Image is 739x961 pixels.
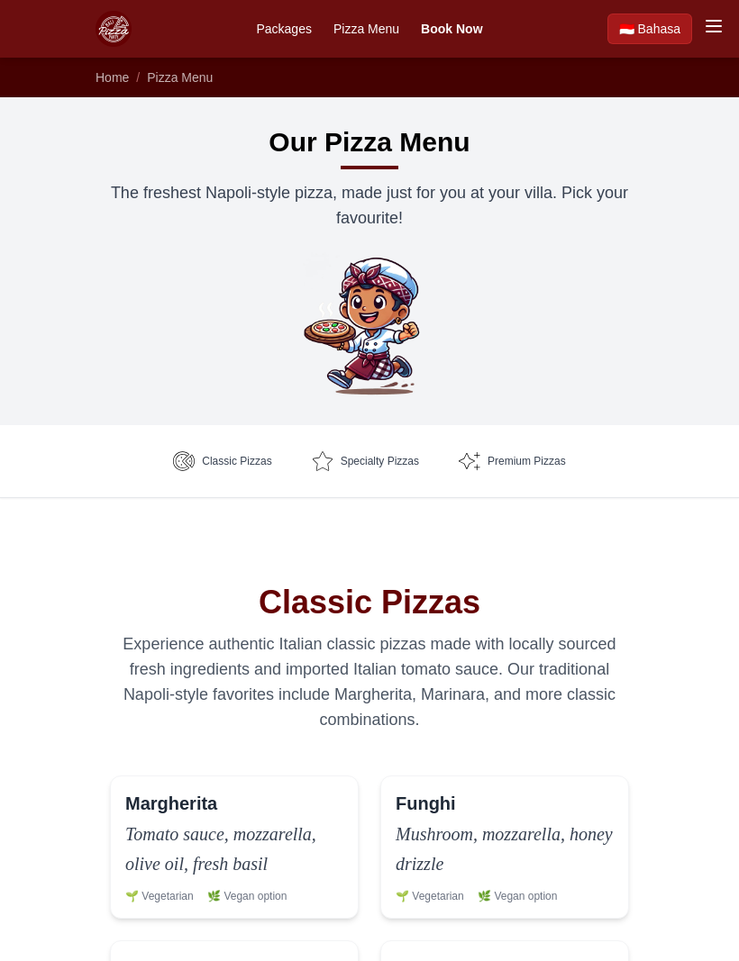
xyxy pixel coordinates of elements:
span: 🌿 Vegan option [478,889,557,903]
div: Margherita Pizza (also known as Napoli, Plain, Classic) - Bali Pizza Party [110,775,359,919]
p: Experience authentic Italian classic pizzas made with locally sourced fresh ingredients and impor... [110,631,629,732]
img: Bli Made holding a pizza [297,252,442,396]
a: Packages [256,20,311,38]
h3: Margherita [125,791,217,816]
a: Beralih ke Bahasa Indonesia [607,14,692,44]
span: Premium Pizzas [488,454,566,468]
img: Bali Pizza Party Logo [96,11,132,47]
span: Specialty Pizzas [341,454,419,468]
a: Home [96,70,129,85]
a: Classic Pizzas [159,440,286,483]
h2: Classic Pizzas [110,585,629,621]
span: 🌱 Vegetarian [125,889,194,903]
a: Book Now [421,20,482,38]
a: Pizza Menu [147,70,213,85]
img: Premium Pizzas [459,450,480,472]
a: Pizza Menu [333,20,399,38]
a: Premium Pizzas [444,440,580,483]
a: Specialty Pizzas [297,440,433,483]
p: The freshest Napoli-style pizza, made just for you at your villa. Pick your favourite! [81,180,658,231]
h3: Funghi [396,791,456,816]
img: Classic Pizzas [173,450,195,472]
div: Funghi Pizza (also known as Mushroom, Sweet Mushroom) - Bali Pizza Party [380,775,629,919]
p: Mushroom, mozzarella, honey drizzle [396,820,614,878]
span: Bahasa [638,20,680,38]
h1: Our Pizza Menu [269,126,470,159]
p: Tomato sauce, mozzarella, olive oil, fresh basil [125,820,343,878]
li: / [136,68,140,86]
span: 🌿 Vegan option [207,889,287,903]
img: Specialty Pizzas [312,450,333,472]
span: Classic Pizzas [202,454,271,468]
span: 🌱 Vegetarian [396,889,464,903]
